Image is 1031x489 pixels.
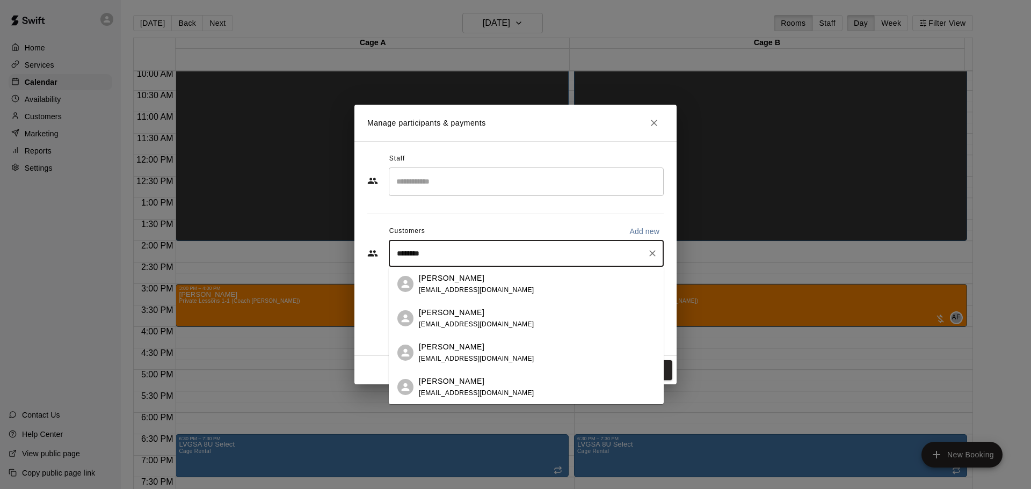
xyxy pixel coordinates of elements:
span: [EMAIL_ADDRESS][DOMAIN_NAME] [419,389,534,397]
span: Staff [389,150,405,167]
svg: Staff [367,176,378,186]
span: Customers [389,223,425,240]
p: Manage participants & payments [367,118,486,129]
button: Add new [625,223,664,240]
span: [EMAIL_ADDRESS][DOMAIN_NAME] [419,355,534,362]
button: Close [644,113,664,133]
p: [PERSON_NAME] [419,307,484,318]
p: [PERSON_NAME] [419,376,484,387]
p: [PERSON_NAME] [419,341,484,353]
svg: Customers [367,248,378,259]
p: [PERSON_NAME] [419,273,484,284]
button: Clear [645,246,660,261]
div: Vivienne Rodriguez [397,345,413,361]
div: Dominic Rodriguez [397,379,413,395]
span: [EMAIL_ADDRESS][DOMAIN_NAME] [419,320,534,328]
p: Add new [629,226,659,237]
div: Kristina Flores [397,276,413,292]
div: Kristina Gandara Rodriguez [397,310,413,326]
div: Start typing to search customers... [389,240,664,267]
span: [EMAIL_ADDRESS][DOMAIN_NAME] [419,286,534,294]
div: Search staff [389,167,664,196]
